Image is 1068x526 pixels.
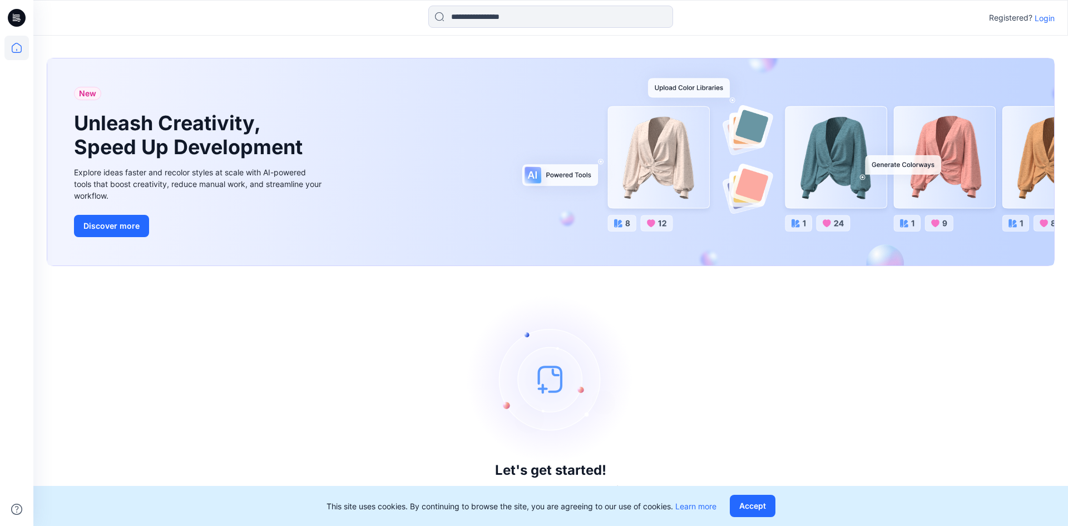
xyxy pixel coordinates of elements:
button: Accept [730,495,775,517]
a: Discover more [74,215,324,237]
p: Login [1035,12,1055,24]
h1: Unleash Creativity, Speed Up Development [74,111,308,159]
div: Explore ideas faster and recolor styles at scale with AI-powered tools that boost creativity, red... [74,166,324,201]
button: Discover more [74,215,149,237]
p: Click New to add a style or create a folder. [459,483,642,496]
p: This site uses cookies. By continuing to browse the site, you are agreeing to our use of cookies. [327,500,716,512]
span: New [79,87,96,100]
img: empty-state-image.svg [467,296,634,463]
p: Registered? [989,11,1032,24]
h3: Let's get started! [495,463,606,478]
a: Learn more [675,502,716,511]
